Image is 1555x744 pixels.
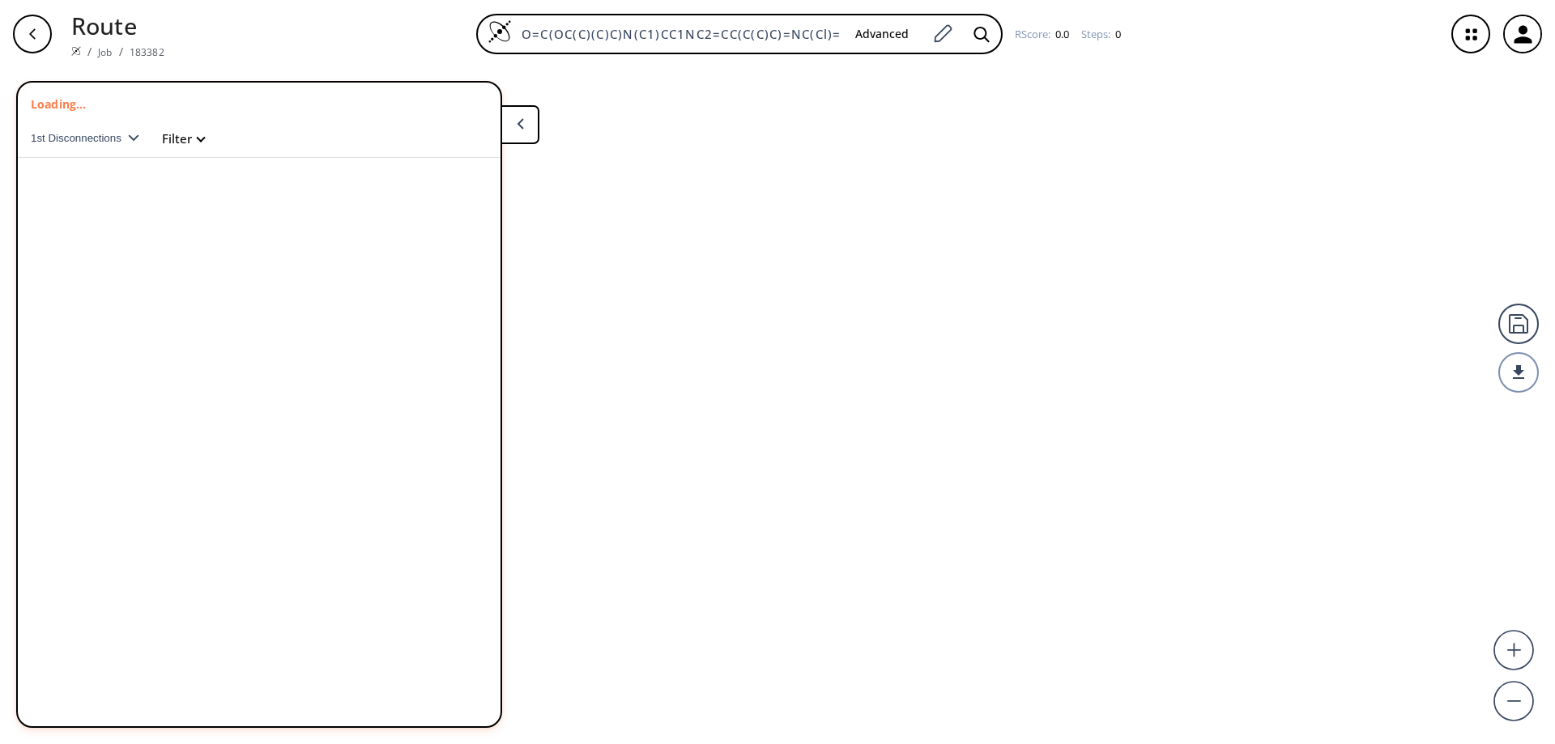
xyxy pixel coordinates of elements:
button: Advanced [842,19,922,49]
button: Filter [152,133,204,145]
a: 183382 [130,45,164,59]
input: Enter SMILES [512,26,842,42]
span: 0.0 [1053,27,1069,41]
p: Loading... [31,96,87,113]
span: 0 [1113,27,1121,41]
span: 1st Disconnections [31,132,128,144]
div: RScore : [1015,29,1069,40]
button: 1st Disconnections [31,119,152,158]
div: Steps : [1081,29,1121,40]
li: / [119,43,123,60]
li: / [87,43,92,60]
p: Route [71,8,164,43]
img: Logo Spaya [488,19,512,44]
a: Job [98,45,112,59]
img: Spaya logo [71,46,81,56]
